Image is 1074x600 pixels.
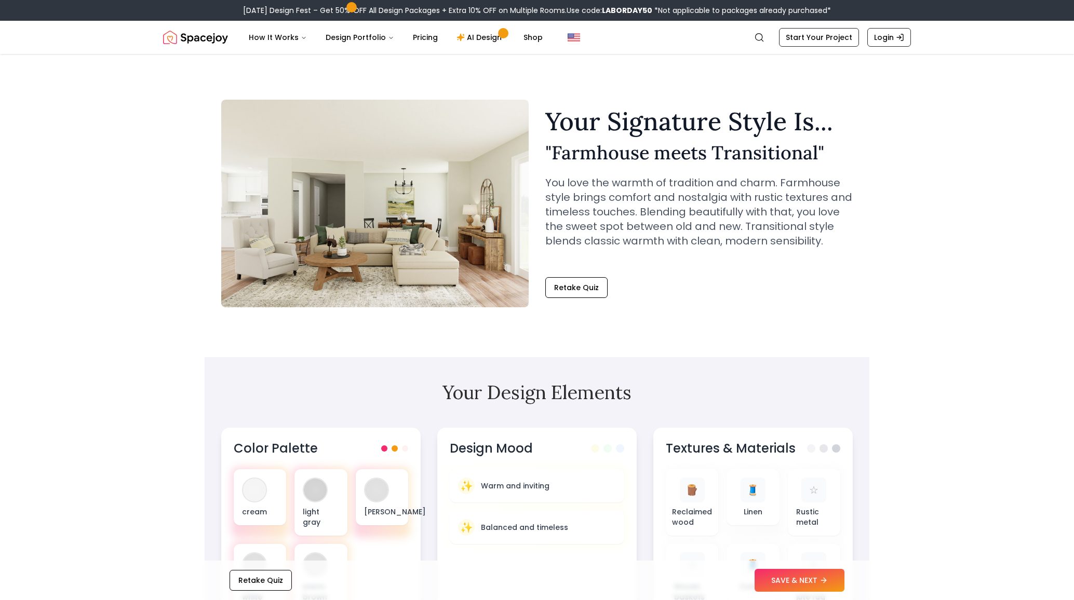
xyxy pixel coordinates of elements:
span: 🧵 [746,483,759,497]
a: Login [867,28,911,47]
button: Design Portfolio [317,27,402,48]
a: Spacejoy [163,27,228,48]
p: You love the warmth of tradition and charm. Farmhouse style brings comfort and nostalgia with rus... [545,175,853,248]
b: LABORDAY50 [602,5,652,16]
button: Retake Quiz [230,570,292,591]
p: light gray [303,507,339,527]
p: Balanced and timeless [481,522,568,533]
p: Rustic metal [796,507,832,527]
a: Shop [515,27,551,48]
img: United States [568,31,580,44]
p: cream [242,507,278,517]
span: ☆ [809,557,818,572]
button: SAVE & NEXT [755,569,844,592]
span: 🧵 [746,557,759,572]
span: ☆ [688,557,697,572]
span: ✨ [460,520,473,535]
a: Pricing [405,27,446,48]
img: Farmhouse meets Transitional Style Example [221,100,529,307]
p: [PERSON_NAME] [364,507,400,517]
span: 🪵 [686,483,699,497]
a: Start Your Project [779,28,859,47]
p: Warm and inviting [481,481,549,491]
span: ✨ [460,479,473,493]
p: Reclaimed wood [672,507,712,527]
p: Linen [744,507,762,517]
button: How It Works [240,27,315,48]
h3: Design Mood [450,440,533,457]
img: Spacejoy Logo [163,27,228,48]
h2: " Farmhouse meets Transitional " [545,142,853,163]
button: Retake Quiz [545,277,608,298]
span: Use code: [567,5,652,16]
a: AI Design [448,27,513,48]
nav: Main [240,27,551,48]
nav: Global [163,21,911,54]
h2: Your Design Elements [221,382,853,403]
span: ☆ [809,483,818,497]
span: *Not applicable to packages already purchased* [652,5,831,16]
h1: Your Signature Style Is... [545,109,853,134]
div: [DATE] Design Fest – Get 50% OFF All Design Packages + Extra 10% OFF on Multiple Rooms. [243,5,831,16]
h3: Color Palette [234,440,318,457]
h3: Textures & Materials [666,440,796,457]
